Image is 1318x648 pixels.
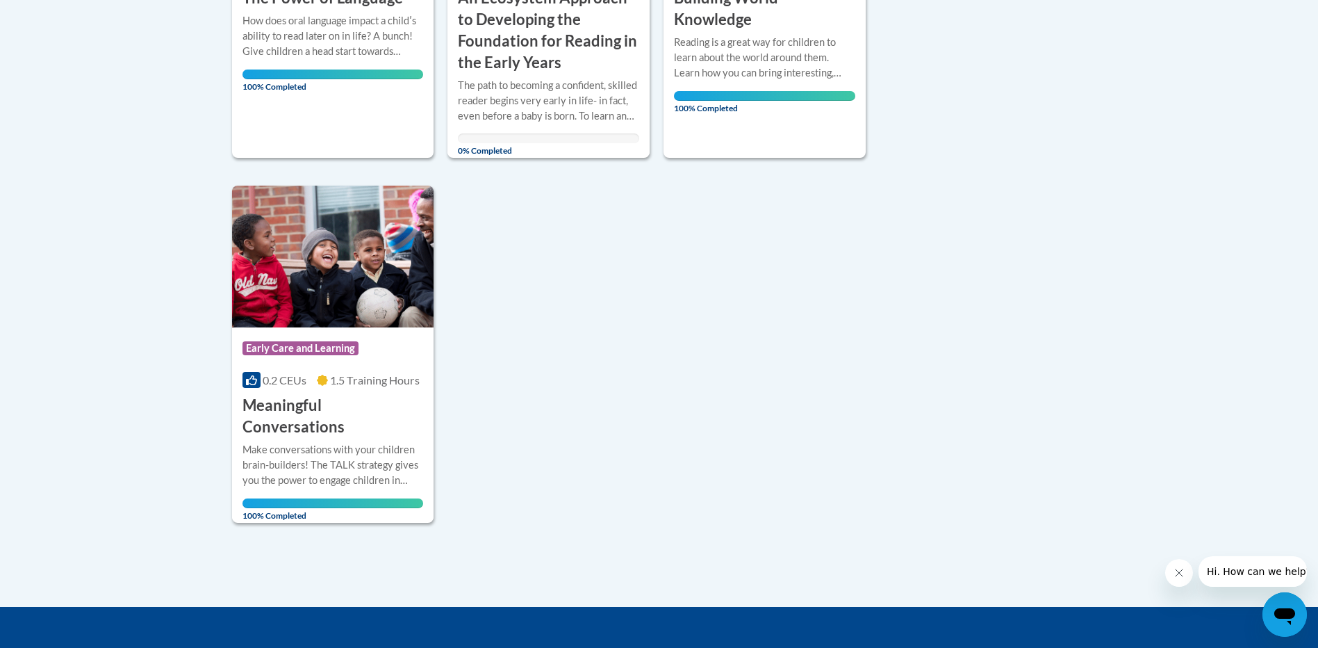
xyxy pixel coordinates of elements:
[458,78,639,124] div: The path to becoming a confident, skilled reader begins very early in life- in fact, even before ...
[232,186,434,522] a: Course LogoEarly Care and Learning0.2 CEUs1.5 Training Hours Meaningful ConversationsMake convers...
[242,13,424,59] div: How does oral language impact a childʹs ability to read later on in life? A bunch! Give children ...
[242,395,424,438] h3: Meaningful Conversations
[232,186,434,327] img: Course Logo
[1198,556,1307,587] iframe: Message from company
[330,373,420,387] span: 1.5 Training Hours
[674,35,855,81] div: Reading is a great way for children to learn about the world around them. Learn how you can bring...
[674,91,855,101] div: Your progress
[242,499,424,508] div: Your progress
[1165,559,1193,587] iframe: Close message
[1262,592,1307,637] iframe: Button to launch messaging window
[674,91,855,113] span: 100% Completed
[8,10,113,21] span: Hi. How can we help?
[242,70,424,92] span: 100% Completed
[242,341,359,355] span: Early Care and Learning
[242,70,424,79] div: Your progress
[242,442,424,488] div: Make conversations with your children brain-builders! The TALK strategy gives you the power to en...
[242,499,424,521] span: 100% Completed
[263,373,306,387] span: 0.2 CEUs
